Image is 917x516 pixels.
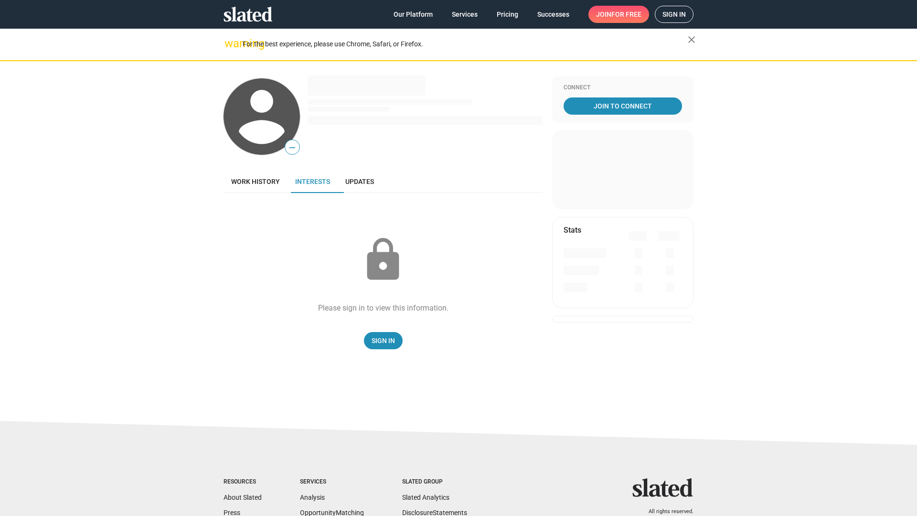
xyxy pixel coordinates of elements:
[497,6,518,23] span: Pricing
[224,494,262,501] a: About Slated
[452,6,478,23] span: Services
[386,6,440,23] a: Our Platform
[565,97,680,115] span: Join To Connect
[300,494,325,501] a: Analysis
[359,236,407,284] mat-icon: lock
[224,170,288,193] a: Work history
[596,6,641,23] span: Join
[318,303,448,313] div: Please sign in to view this information.
[611,6,641,23] span: for free
[655,6,693,23] a: Sign in
[394,6,433,23] span: Our Platform
[243,38,688,51] div: For the best experience, please use Chrome, Safari, or Firefox.
[564,97,682,115] a: Join To Connect
[285,141,299,154] span: —
[224,478,262,486] div: Resources
[402,478,467,486] div: Slated Group
[530,6,577,23] a: Successes
[345,178,374,185] span: Updates
[295,178,330,185] span: Interests
[564,225,581,235] mat-card-title: Stats
[588,6,649,23] a: Joinfor free
[224,38,236,49] mat-icon: warning
[364,332,403,349] a: Sign In
[444,6,485,23] a: Services
[686,34,697,45] mat-icon: close
[372,332,395,349] span: Sign In
[288,170,338,193] a: Interests
[231,178,280,185] span: Work history
[489,6,526,23] a: Pricing
[402,494,449,501] a: Slated Analytics
[338,170,382,193] a: Updates
[662,6,686,22] span: Sign in
[300,478,364,486] div: Services
[537,6,569,23] span: Successes
[564,84,682,92] div: Connect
